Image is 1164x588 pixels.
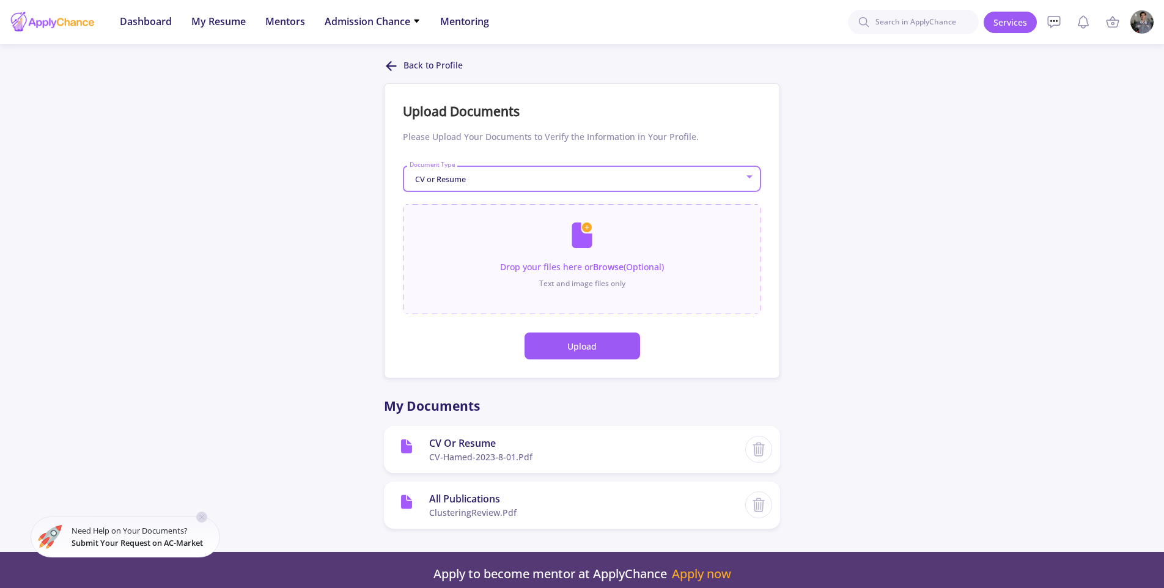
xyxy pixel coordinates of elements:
[672,567,731,581] a: Apply now
[525,333,640,359] button: Upload
[191,14,246,29] span: My Resume
[325,14,421,29] span: Admission Chance
[403,102,761,122] p: Upload Documents
[429,491,735,506] span: All Publications
[440,14,489,29] span: Mentoring
[72,537,203,548] span: Submit Your Request on AC-Market
[403,59,463,73] p: Back to Profile
[38,525,62,549] img: ac-market
[384,397,780,416] p: My Documents
[429,436,735,450] span: CV or Resume
[984,12,1037,33] a: Services
[412,174,466,185] span: CV or Resume
[429,506,735,519] span: ClusteringReview.pdf
[429,450,735,463] span: CV-Hamed-2023-8-01.pdf
[72,525,213,548] small: Need Help on Your Documents?
[120,14,172,29] span: Dashboard
[403,130,761,143] p: Please Upload Your Documents to Verify the Information in Your Profile.
[265,14,305,29] span: Mentors
[848,10,979,34] input: Search in ApplyChance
